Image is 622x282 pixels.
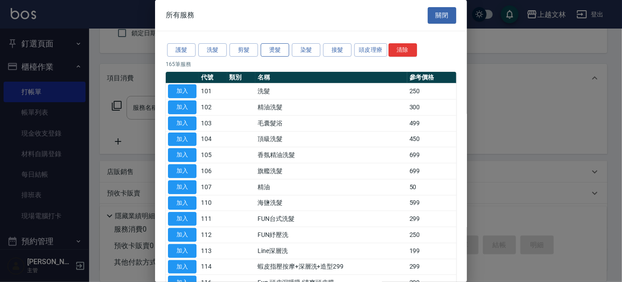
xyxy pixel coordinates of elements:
td: 450 [407,131,456,147]
button: 加入 [168,212,196,226]
td: 精油 [255,179,407,195]
th: 代號 [199,72,227,83]
button: 加入 [168,100,196,114]
button: 加入 [168,196,196,210]
button: 加入 [168,244,196,258]
button: 頭皮理療 [354,43,387,57]
button: 染髮 [292,43,320,57]
button: 燙髮 [261,43,289,57]
td: 499 [407,115,456,131]
button: 加入 [168,133,196,146]
td: 頂級洗髮 [255,131,407,147]
td: 洗髮 [255,83,407,100]
td: 毛囊髮浴 [255,115,407,131]
td: 199 [407,243,456,259]
td: 101 [199,83,227,100]
p: 165 筆服務 [166,60,456,68]
td: 250 [407,227,456,243]
td: 599 [407,195,456,211]
button: 加入 [168,260,196,274]
td: 250 [407,83,456,100]
button: 加入 [168,84,196,98]
td: 海鹽洗髮 [255,195,407,211]
td: 103 [199,115,227,131]
td: 105 [199,147,227,163]
th: 類別 [227,72,256,83]
td: 112 [199,227,227,243]
th: 參考價格 [407,72,456,83]
td: 299 [407,259,456,275]
button: 加入 [168,180,196,194]
td: 300 [407,100,456,116]
td: 104 [199,131,227,147]
td: 106 [199,163,227,179]
td: 699 [407,163,456,179]
td: FUN紓壓洗 [255,227,407,243]
span: 所有服務 [166,11,194,20]
td: 114 [199,259,227,275]
td: 香氛精油洗髮 [255,147,407,163]
td: 50 [407,179,456,195]
button: 加入 [168,116,196,130]
button: 剪髮 [229,43,258,57]
td: 299 [407,211,456,227]
td: 113 [199,243,227,259]
button: 加入 [168,164,196,178]
td: FUN台式洗髮 [255,211,407,227]
button: 接髮 [323,43,352,57]
td: 蝦皮指壓按摩+深層洗+造型299 [255,259,407,275]
td: 102 [199,100,227,116]
button: 清除 [389,43,417,57]
button: 洗髮 [198,43,227,57]
td: 699 [407,147,456,163]
td: 111 [199,211,227,227]
button: 加入 [168,228,196,242]
button: 護髮 [167,43,196,57]
button: 加入 [168,148,196,162]
td: Line深層洗 [255,243,407,259]
td: 107 [199,179,227,195]
td: 精油洗髮 [255,100,407,116]
th: 名稱 [255,72,407,83]
td: 110 [199,195,227,211]
td: 旗艦洗髮 [255,163,407,179]
button: 關閉 [428,7,456,24]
